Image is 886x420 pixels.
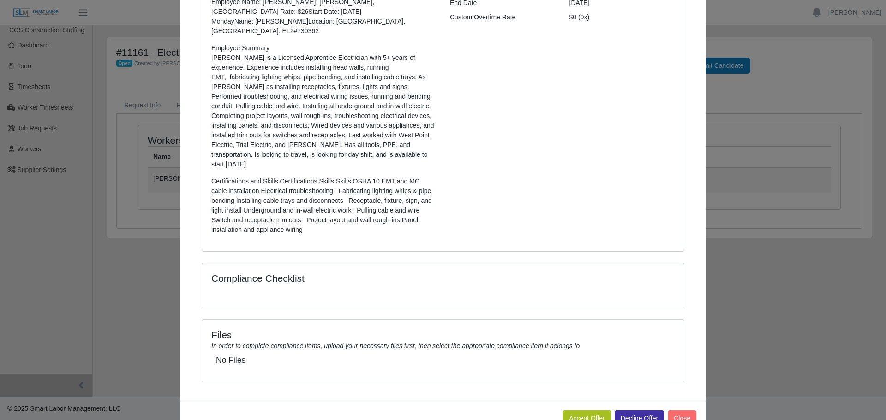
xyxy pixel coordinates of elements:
i: In order to complete compliance items, upload your necessary files first, then select the appropr... [211,342,580,349]
h5: No Files [216,355,670,365]
p: [PERSON_NAME] is a Licensed Apprentice Electrician with 5+ years of experience. Experience includ... [211,53,436,169]
h4: Files [211,329,675,341]
h4: Compliance Checklist [211,272,515,284]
